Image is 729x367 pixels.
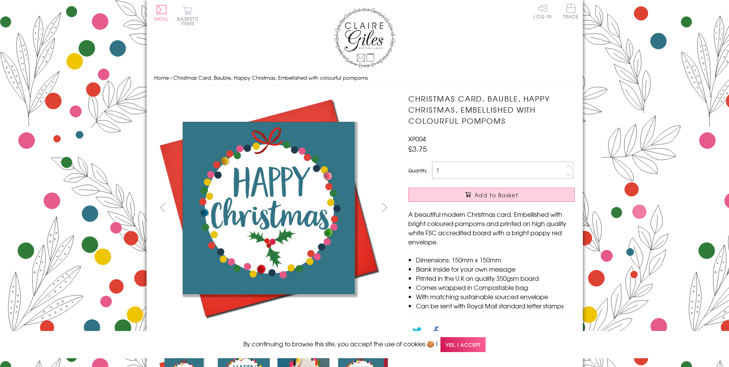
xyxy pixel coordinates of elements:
span: XP004 [408,134,426,143]
img: Claire Giles Greetings Cards [334,8,395,68]
span: Add to Basket [475,191,518,199]
button: prev [154,199,171,216]
button: next [376,199,393,216]
h1: Christmas Card, Bauble, Happy Christmas, Embellished with colourful pompoms [408,93,575,126]
span: Yes, I accept [440,337,486,352]
li: Comes wrapped in Compostable bag [416,283,575,292]
li: Printed in the U.K on quality 350gsm board [416,274,575,283]
img: Christmas Card, Bauble, Happy Christmas, Embellished with colourful pompoms [393,93,623,323]
li: Can be sent with Royal Mail standard letter stamps [416,301,575,310]
li: Dimensions: 150mm x 150mm [416,255,575,264]
a: Trade [563,4,579,20]
span: 0 items [181,15,198,27]
a: Home [154,74,169,81]
img: Christmas Card, Bauble, Happy Christmas, Embellished with colourful pompoms [154,93,383,323]
span: Christmas Card, Bauble, Happy Christmas, Embellished with colourful pompoms [173,74,368,81]
span: Menu [154,15,169,22]
nav: breadcrumbs [154,70,575,86]
p: A beautiful modern Christmas card. Embellished with bright coloured pompoms and printed on high q... [408,210,575,246]
button: Add to Basket [408,188,575,202]
li: Blank inside for your own message [416,264,575,274]
span: Trade [563,4,579,19]
li: With matching sustainable sourced envelope [416,292,575,301]
a: Log In [533,4,552,19]
button: Basket0 items [177,6,198,26]
label: Quantity [408,167,427,174]
span: £3.75 [408,143,427,154]
button: Menu [154,5,169,21]
span: › [170,74,172,81]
